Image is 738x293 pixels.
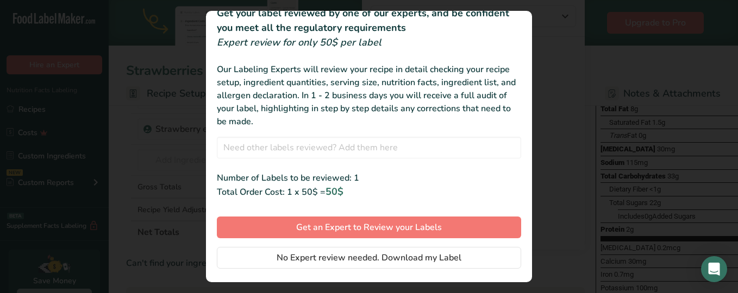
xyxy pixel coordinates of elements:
[217,171,521,184] div: Number of Labels to be reviewed: 1
[701,256,727,282] div: Open Intercom Messenger
[277,251,461,264] span: No Expert review needed. Download my Label
[217,35,521,50] div: Expert review for only 50$ per label
[217,184,521,199] div: Total Order Cost: 1 x 50$ =
[296,221,442,234] span: Get an Expert to Review your Labels
[217,137,521,158] input: Need other labels reviewed? Add them here
[217,63,521,128] div: Our Labeling Experts will review your recipe in detail checking your recipe setup, ingredient qua...
[217,216,521,238] button: Get an Expert to Review your Labels
[217,247,521,269] button: No Expert review needed. Download my Label
[326,185,343,198] span: 50$
[217,6,521,35] h2: Get your label reviewed by one of our experts, and be confident you meet all the regulatory requi...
